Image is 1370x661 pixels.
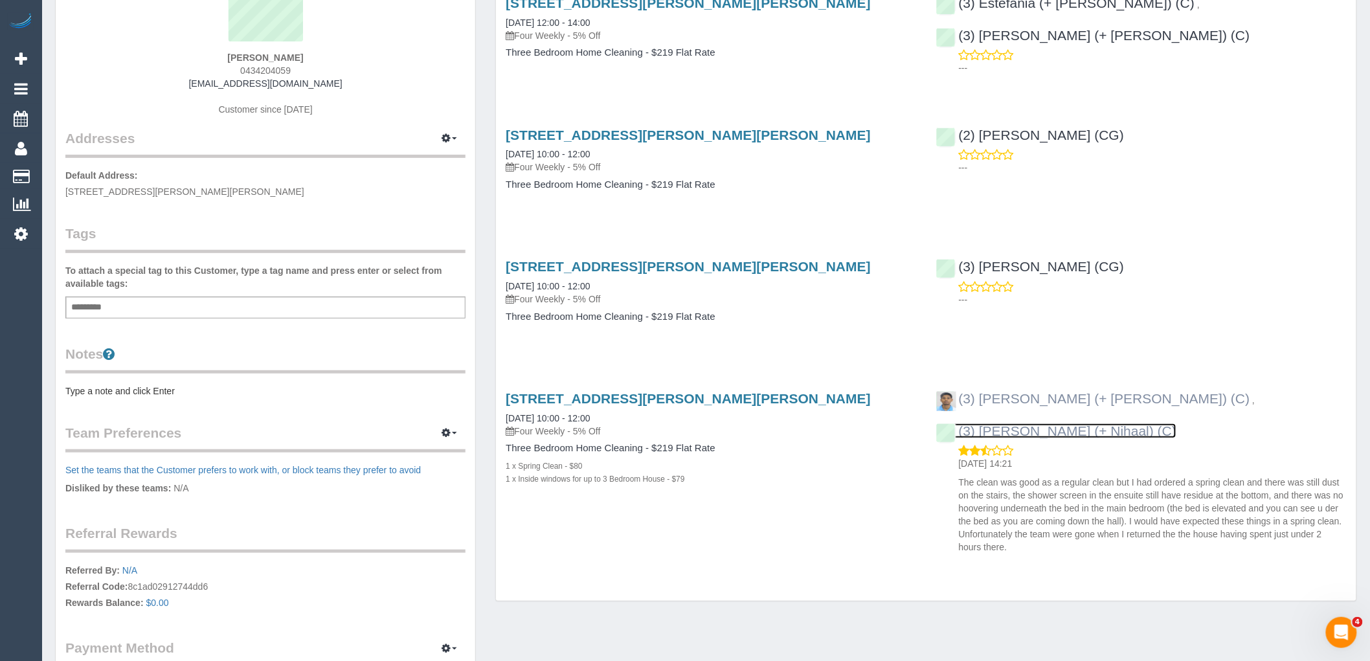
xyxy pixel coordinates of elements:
label: Referral Code: [65,580,128,593]
p: The clean was good as a regular clean but I had ordered a spring clean and there was still dust o... [959,476,1347,554]
img: Automaid Logo [8,13,34,31]
a: [DATE] 10:00 - 12:00 [506,281,590,291]
legend: Tags [65,224,466,253]
span: , [1252,395,1255,405]
label: Default Address: [65,169,138,182]
p: Four Weekly - 5% Off [506,161,916,174]
p: 8c1ad02912744dd6 [65,564,466,612]
img: (3) Nihaal (+ Shweta) (C) [937,392,956,411]
a: [DATE] 10:00 - 12:00 [506,149,590,159]
span: 4 [1353,617,1363,627]
small: 1 x Inside windows for up to 3 Bedroom House - $79 [506,475,684,484]
h4: Three Bedroom Home Cleaning - $219 Flat Rate [506,443,916,454]
label: Disliked by these teams: [65,482,171,495]
p: Four Weekly - 5% Off [506,29,916,42]
h4: Three Bedroom Home Cleaning - $219 Flat Rate [506,311,916,322]
small: 1 x Spring Clean - $80 [506,462,582,471]
p: --- [959,293,1347,306]
a: (2) [PERSON_NAME] (CG) [936,128,1125,142]
a: [DATE] 10:00 - 12:00 [506,413,590,423]
a: [STREET_ADDRESS][PERSON_NAME][PERSON_NAME] [506,391,871,406]
pre: Type a note and click Enter [65,385,466,398]
legend: Notes [65,344,466,374]
label: Rewards Balance: [65,596,144,609]
h4: Three Bedroom Home Cleaning - $219 Flat Rate [506,47,916,58]
a: (3) [PERSON_NAME] (+ [PERSON_NAME]) (C) [936,28,1250,43]
span: N/A [174,483,188,493]
legend: Team Preferences [65,423,466,453]
p: Four Weekly - 5% Off [506,293,916,306]
a: (3) [PERSON_NAME] (+ [PERSON_NAME]) (C) [936,391,1250,406]
strong: [PERSON_NAME] [227,52,303,63]
a: [EMAIL_ADDRESS][DOMAIN_NAME] [189,78,342,89]
legend: Referral Rewards [65,524,466,553]
a: (3) [PERSON_NAME] (CG) [936,259,1125,274]
a: Set the teams that the Customer prefers to work with, or block teams they prefer to avoid [65,465,421,475]
a: [STREET_ADDRESS][PERSON_NAME][PERSON_NAME] [506,128,871,142]
a: [DATE] 12:00 - 14:00 [506,17,590,28]
a: N/A [122,565,137,576]
span: [STREET_ADDRESS][PERSON_NAME][PERSON_NAME] [65,186,304,197]
a: $0.00 [146,598,169,608]
label: Referred By: [65,564,120,577]
a: (3) [PERSON_NAME] (+ Nihaal) (C) [936,423,1177,438]
p: --- [959,161,1347,174]
p: --- [959,62,1347,74]
span: Customer since [DATE] [219,104,313,115]
p: Four Weekly - 5% Off [506,425,916,438]
label: To attach a special tag to this Customer, type a tag name and press enter or select from availabl... [65,264,466,290]
h4: Three Bedroom Home Cleaning - $219 Flat Rate [506,179,916,190]
span: 0434204059 [240,65,291,76]
iframe: Intercom live chat [1326,617,1357,648]
a: [STREET_ADDRESS][PERSON_NAME][PERSON_NAME] [506,259,871,274]
p: [DATE] 14:21 [959,457,1347,470]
